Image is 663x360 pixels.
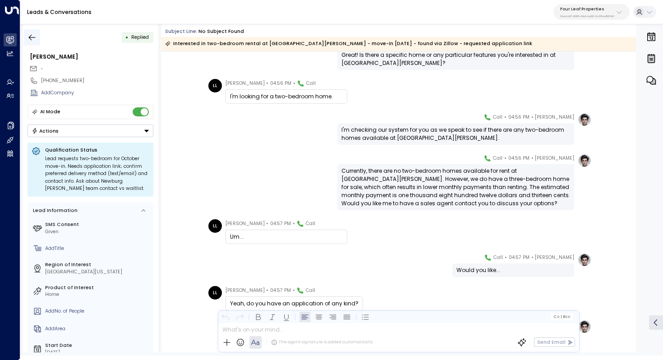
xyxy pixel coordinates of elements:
[535,113,574,122] span: [PERSON_NAME]
[578,253,591,267] img: profile-logo.png
[266,286,268,295] span: •
[508,113,529,122] span: 04:56 PM
[30,53,153,61] div: [PERSON_NAME]
[493,154,502,163] span: Call
[531,113,534,122] span: •
[531,253,534,262] span: •
[45,342,151,349] label: Start Date
[31,207,78,214] div: Lead Information
[125,31,129,43] div: •
[271,339,373,346] div: The agent signature is added automatically
[341,126,570,142] div: I'm checking our system for you as we speak to see if there are any two-bedroom homes available a...
[45,325,151,332] div: AddArea
[531,154,534,163] span: •
[234,311,245,322] button: Redo
[293,219,295,228] span: •
[45,147,149,153] p: Qualification Status
[230,300,359,308] div: Yeah, do you have an application of any kind?
[28,125,153,137] button: Actions
[40,107,60,116] div: AI Mode
[45,284,151,291] label: Product of Interest
[226,219,265,228] span: [PERSON_NAME]
[45,155,149,193] div: Lead requests two-bedroom for October move-in. Needs application link; confirm preferred delivery...
[45,228,151,235] div: Given
[45,291,151,298] div: Home
[293,79,295,88] span: •
[45,268,151,276] div: [GEOGRAPHIC_DATA][US_STATE]
[45,308,151,315] div: AddNo. of People
[535,253,574,262] span: [PERSON_NAME]
[230,92,343,101] div: I'm looking for a two-bedroom home.
[198,28,244,35] div: No subject found
[306,219,315,228] span: Call
[578,113,591,126] img: profile-logo.png
[493,253,503,262] span: Call
[341,51,570,67] div: Great! Is there a specific home or any particular features you're interested in at [GEOGRAPHIC_DA...
[553,314,571,319] span: Cc Bcc
[306,286,315,295] span: Call
[165,39,532,48] div: Interested in two-bedroom rental at [GEOGRAPHIC_DATA][PERSON_NAME] - move-in [DATE] - found via Z...
[28,125,153,137] div: Button group with a nested menu
[27,8,92,16] a: Leads & Conversations
[508,154,529,163] span: 04:56 PM
[505,253,507,262] span: •
[208,286,222,300] div: LL
[32,128,59,134] div: Actions
[560,6,614,12] p: Four Leaf Properties
[230,233,343,241] div: Um...
[270,286,291,295] span: 04:57 PM
[45,221,151,228] label: SMS Consent
[456,266,570,274] div: Would you like...
[270,219,291,228] span: 04:57 PM
[165,28,198,35] span: Subject Line:
[578,320,591,333] img: profile-logo.png
[45,245,151,252] div: AddTitle
[41,77,153,84] div: [PHONE_NUMBER]
[306,79,316,88] span: Call
[509,253,529,262] span: 04:57 PM
[560,14,614,18] p: 34e1cd17-0f68-49af-bd32-3c48ce8611d1
[535,154,574,163] span: [PERSON_NAME]
[41,65,43,72] span: -
[560,314,562,319] span: |
[551,314,573,320] button: Cc|Bcc
[41,89,153,97] div: AddCompany
[226,79,265,88] span: [PERSON_NAME]
[270,79,291,88] span: 04:56 PM
[266,219,268,228] span: •
[553,4,630,20] button: Four Leaf Properties34e1cd17-0f68-49af-bd32-3c48ce8611d1
[504,113,506,122] span: •
[45,349,151,356] div: [DATE]
[266,79,268,88] span: •
[208,79,222,92] div: LL
[341,167,570,208] div: Currently, there are no two-bedroom homes available for rent at [GEOGRAPHIC_DATA][PERSON_NAME]. H...
[45,261,151,268] label: Region of Interest
[504,154,506,163] span: •
[131,34,149,41] span: Replied
[578,154,591,167] img: profile-logo.png
[293,286,295,295] span: •
[208,219,222,233] div: LL
[493,113,502,122] span: Call
[220,311,231,322] button: Undo
[226,286,265,295] span: [PERSON_NAME]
